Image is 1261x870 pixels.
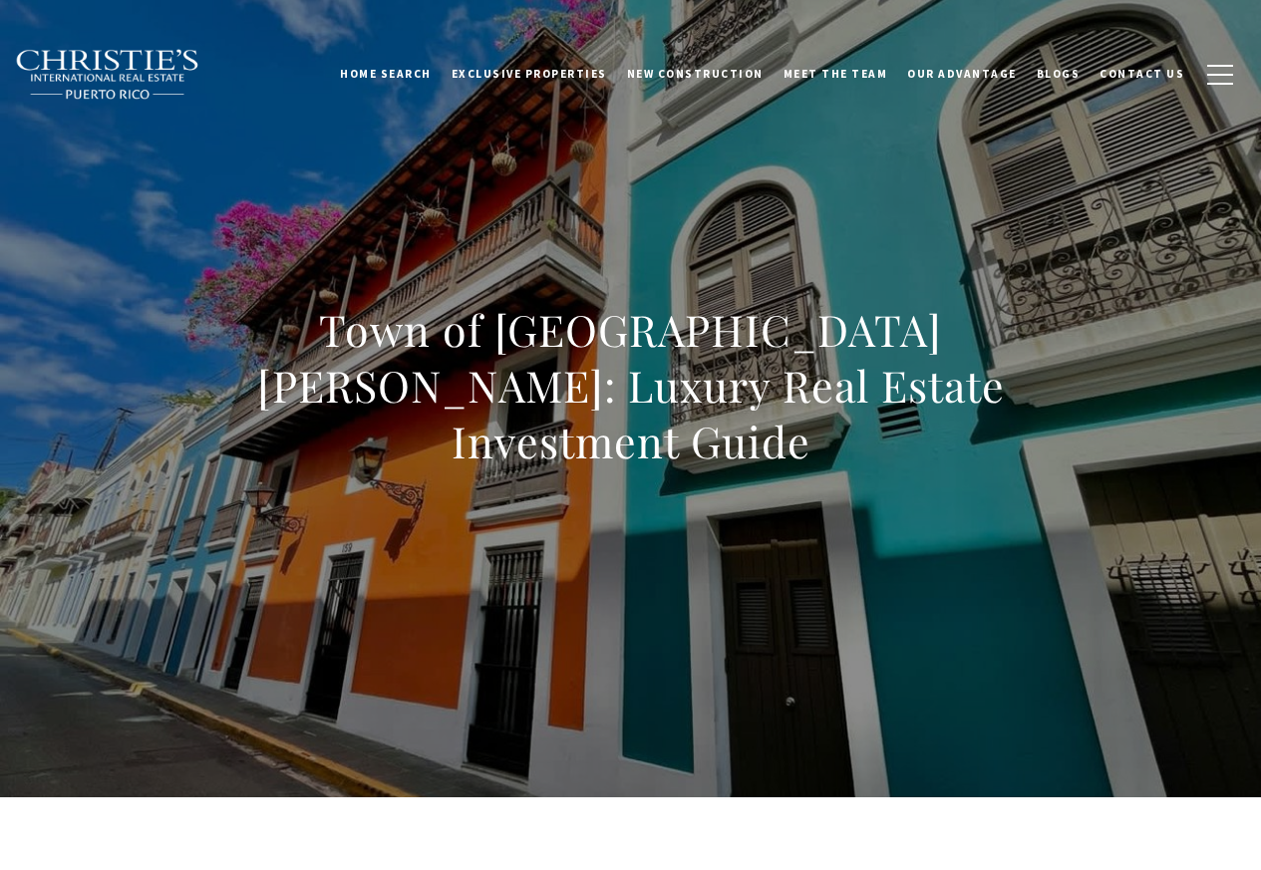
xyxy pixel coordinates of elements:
[1027,49,1091,99] a: Blogs
[191,302,1071,469] h1: Town of [GEOGRAPHIC_DATA][PERSON_NAME]: Luxury Real Estate Investment Guide
[1037,67,1081,81] span: Blogs
[627,67,764,81] span: New Construction
[897,49,1027,99] a: Our Advantage
[617,49,774,99] a: New Construction
[774,49,898,99] a: Meet the Team
[330,49,442,99] a: Home Search
[442,49,617,99] a: Exclusive Properties
[452,67,607,81] span: Exclusive Properties
[1100,67,1184,81] span: Contact Us
[907,67,1017,81] span: Our Advantage
[15,49,200,101] img: Christie's International Real Estate black text logo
